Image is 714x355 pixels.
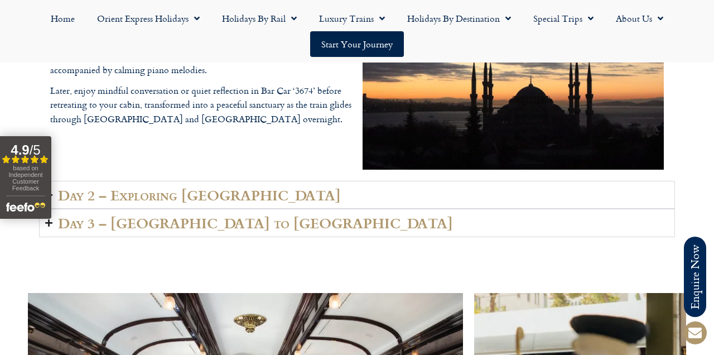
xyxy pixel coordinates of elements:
a: Start your Journey [310,31,404,57]
summary: Day 3 – [GEOGRAPHIC_DATA] to [GEOGRAPHIC_DATA] [39,209,675,237]
a: About Us [605,6,674,31]
a: Orient Express Holidays [86,6,211,31]
h2: Day 3 – [GEOGRAPHIC_DATA] to [GEOGRAPHIC_DATA] [58,215,453,231]
a: Holidays by Rail [211,6,308,31]
p: Later, enjoy mindful conversation or quiet reflection in Bar Car ‘3674’ before retreating to your... [50,84,351,127]
a: Luxury Trains [308,6,396,31]
a: Special Trips [522,6,605,31]
a: Holidays by Destination [396,6,522,31]
h2: Day 2 – Exploring [GEOGRAPHIC_DATA] [58,187,341,203]
a: Home [40,6,86,31]
summary: Day 2 – Exploring [GEOGRAPHIC_DATA] [39,181,675,209]
nav: Menu [6,6,708,57]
